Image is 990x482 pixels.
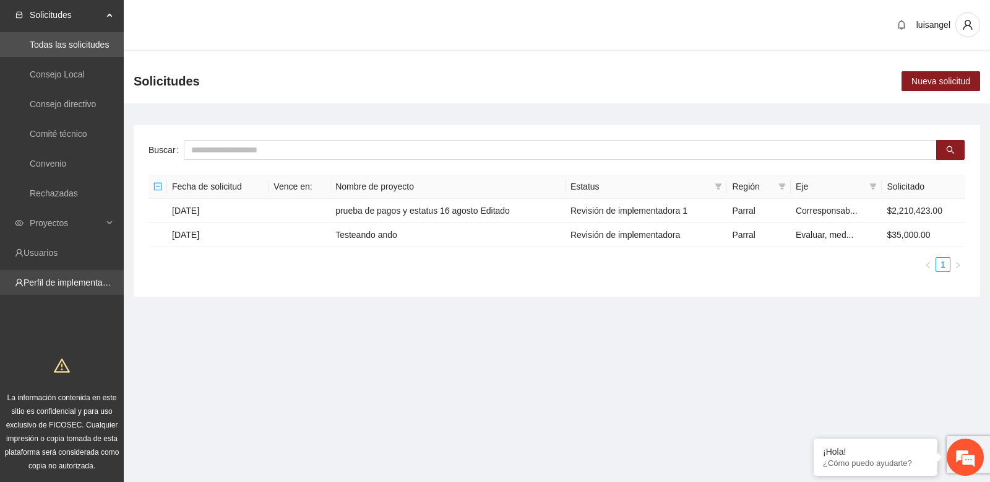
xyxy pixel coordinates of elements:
[72,165,171,291] span: Estamos en línea.
[727,223,791,247] td: Parral
[924,261,932,269] span: left
[921,257,936,272] li: Previous Page
[727,199,791,223] td: Parral
[715,183,722,190] span: filter
[950,257,965,272] li: Next Page
[869,183,877,190] span: filter
[15,219,24,227] span: eye
[134,71,200,91] span: Solicitudes
[946,146,955,156] span: search
[566,223,728,247] td: Revisión de implementadora
[776,177,788,196] span: filter
[566,199,728,223] td: Revisión de implementadora 1
[778,183,786,190] span: filter
[823,458,928,468] p: ¿Cómo puedo ayudarte?
[24,278,120,287] a: Perfil de implementadora
[916,20,950,30] span: luisangel
[954,261,962,269] span: right
[950,257,965,272] button: right
[15,11,24,19] span: inbox
[330,199,566,223] td: prueba de pagos y estatus 16 agosto Editado
[203,6,233,36] div: Minimizar ventana de chat en vivo
[330,175,566,199] th: Nombre de proyecto
[167,175,269,199] th: Fecha de solicitud
[570,180,710,193] span: Estatus
[64,63,208,79] div: Chatee con nosotros ahora
[30,69,85,79] a: Consejo Local
[867,177,879,196] span: filter
[148,140,184,160] label: Buscar
[30,188,78,198] a: Rechazadas
[6,338,236,382] textarea: Escriba su mensaje y pulse “Intro”
[796,230,853,240] span: Evaluar, med...
[882,175,965,199] th: Solicitado
[30,2,103,27] span: Solicitudes
[712,177,725,196] span: filter
[882,223,965,247] td: $35,000.00
[732,180,773,193] span: Región
[30,129,87,139] a: Comité técnico
[823,447,928,457] div: ¡Hola!
[921,257,936,272] button: left
[30,211,103,235] span: Proyectos
[911,74,970,88] span: Nueva solicitud
[796,180,864,193] span: Eje
[936,257,950,272] li: 1
[936,140,965,160] button: search
[153,182,162,191] span: minus-square
[892,20,911,30] span: bell
[54,357,70,374] span: warning
[796,206,858,216] span: Corresponsab...
[330,223,566,247] td: Testeando ando
[30,159,66,169] a: Convenio
[30,40,109,50] a: Todas las solicitudes
[902,71,980,91] button: Nueva solicitud
[269,175,330,199] th: Vence en:
[30,99,96,109] a: Consejo directivo
[955,12,980,37] button: user
[167,223,269,247] td: [DATE]
[882,199,965,223] td: $2,210,423.00
[167,199,269,223] td: [DATE]
[956,19,979,30] span: user
[5,393,119,470] span: La información contenida en este sitio es confidencial y para uso exclusivo de FICOSEC. Cualquier...
[936,258,950,271] a: 1
[24,248,58,258] a: Usuarios
[892,15,911,35] button: bell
